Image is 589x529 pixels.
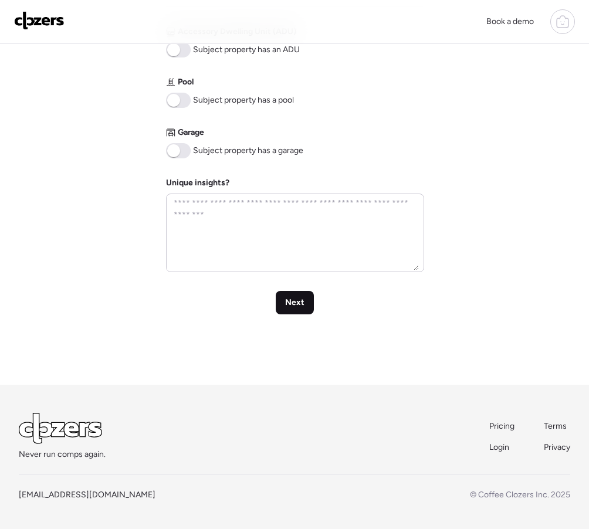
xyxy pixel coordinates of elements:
span: Never run comps again. [19,449,106,460]
a: [EMAIL_ADDRESS][DOMAIN_NAME] [19,490,155,500]
span: © Coffee Clozers Inc. 2025 [470,490,570,500]
a: Terms [544,421,570,432]
span: Login [489,442,509,452]
span: Terms [544,421,567,431]
a: Privacy [544,442,570,453]
img: Logo [14,11,65,30]
label: Unique insights? [166,178,229,188]
img: Logo Light [19,413,102,444]
a: Login [489,442,516,453]
a: Pricing [489,421,516,432]
span: Subject property has an ADU [193,44,300,56]
span: Garage [178,127,204,138]
span: Pricing [489,421,514,431]
span: Pool [178,76,194,88]
span: Subject property has a pool [193,94,294,106]
span: Subject property has a garage [193,145,303,157]
span: Book a demo [486,16,534,26]
span: Next [285,297,304,308]
span: Privacy [544,442,570,452]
